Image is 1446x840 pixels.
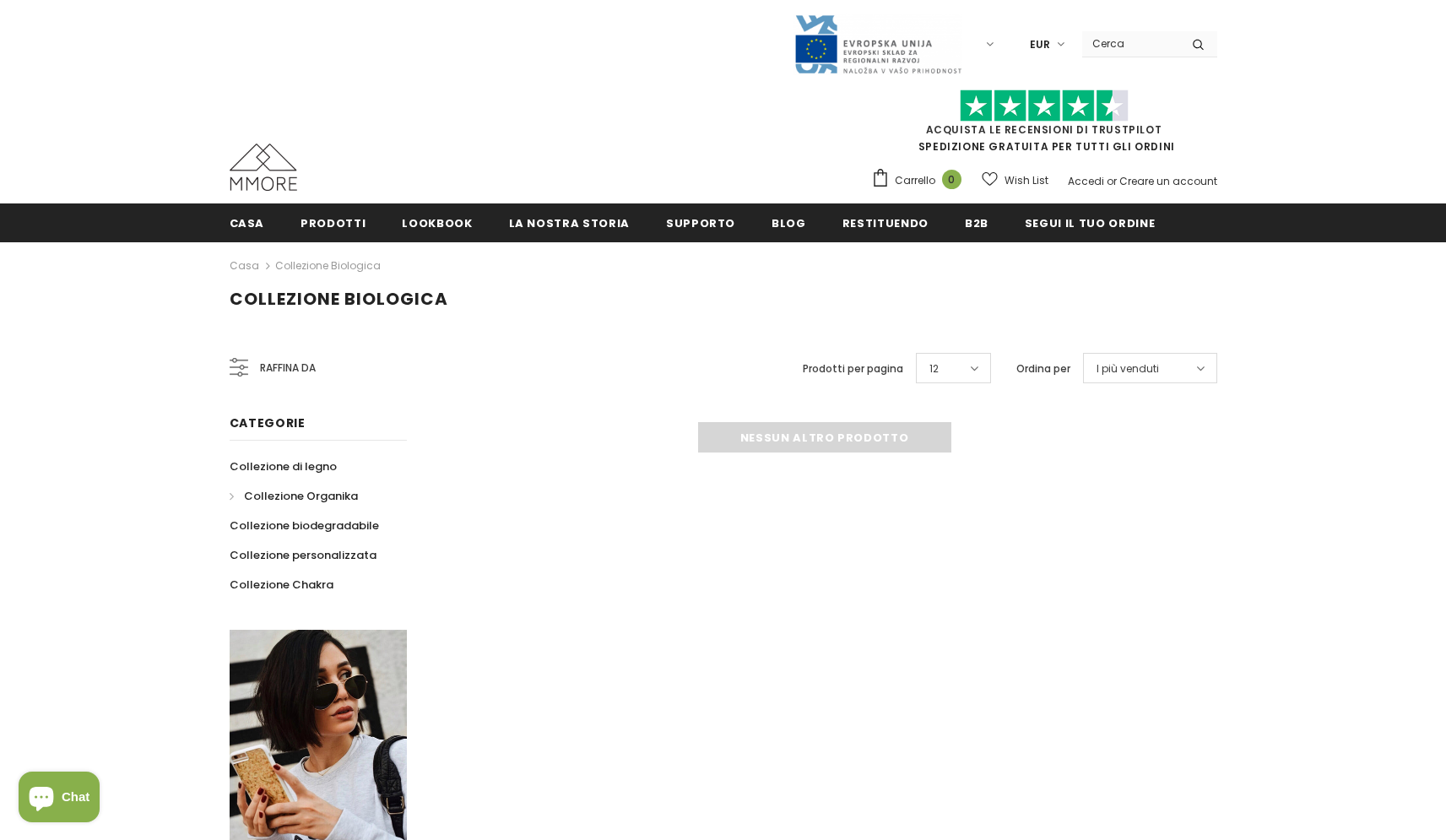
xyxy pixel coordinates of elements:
img: Fidati di Pilot Stars [960,89,1129,122]
span: I più venduti [1097,360,1159,377]
label: Ordina per [1016,360,1070,377]
a: Restituendo [842,203,929,241]
a: Accedi [1068,174,1104,188]
span: Wish List [1005,172,1048,189]
span: or [1107,174,1117,188]
a: Collezione Chakra [230,570,333,599]
a: Acquista le recensioni di TrustPilot [926,122,1162,137]
span: 12 [929,360,939,377]
span: Raffina da [260,359,316,377]
a: supporto [666,203,735,241]
span: supporto [666,215,735,231]
input: Search Site [1082,31,1179,56]
span: Lookbook [402,215,472,231]
span: La nostra storia [509,215,630,231]
span: Collezione biologica [230,287,448,311]
span: 0 [942,170,961,189]
a: B2B [965,203,988,241]
a: Lookbook [402,203,472,241]
a: Prodotti [301,203,366,241]
a: Blog [772,203,806,241]
span: Categorie [230,415,306,431]
a: Collezione personalizzata [230,540,376,570]
a: Javni Razpis [793,36,962,51]
a: Segui il tuo ordine [1025,203,1155,241]
span: Collezione Organika [244,488,358,504]
a: Casa [230,203,265,241]
span: Collezione personalizzata [230,547,376,563]
img: Casi MMORE [230,144,297,191]
a: Collezione di legno [230,452,337,481]
span: Prodotti [301,215,366,231]
span: Collezione Chakra [230,577,333,593]
a: Collezione Organika [230,481,358,511]
span: Collezione di legno [230,458,337,474]
a: Carrello 0 [871,168,970,193]
a: La nostra storia [509,203,630,241]
span: Carrello [895,172,935,189]
span: Casa [230,215,265,231]
a: Casa [230,256,259,276]
span: Restituendo [842,215,929,231]
inbox-online-store-chat: Shopify online store chat [14,772,105,826]
img: Javni Razpis [793,14,962,75]
a: Collezione biodegradabile [230,511,379,540]
span: Segui il tuo ordine [1025,215,1155,231]
span: SPEDIZIONE GRATUITA PER TUTTI GLI ORDINI [871,97,1217,154]
a: Creare un account [1119,174,1217,188]
span: EUR [1030,36,1050,53]
a: Wish List [982,165,1048,195]
a: Collezione biologica [275,258,381,273]
span: B2B [965,215,988,231]
span: Collezione biodegradabile [230,518,379,534]
label: Prodotti per pagina [803,360,903,377]
span: Blog [772,215,806,231]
